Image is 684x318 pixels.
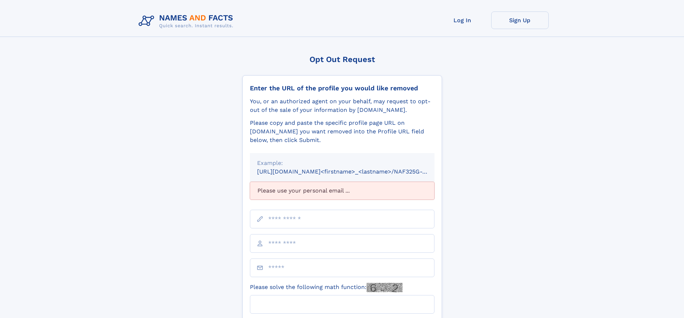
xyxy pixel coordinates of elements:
div: Opt Out Request [242,55,442,64]
div: Enter the URL of the profile you would like removed [250,84,434,92]
small: [URL][DOMAIN_NAME]<firstname>_<lastname>/NAF325G-xxxxxxxx [257,168,448,175]
img: Logo Names and Facts [136,11,239,31]
div: You, or an authorized agent on your behalf, may request to opt-out of the sale of your informatio... [250,97,434,114]
a: Log In [434,11,491,29]
a: Sign Up [491,11,549,29]
div: Please copy and paste the specific profile page URL on [DOMAIN_NAME] you want removed into the Pr... [250,119,434,144]
label: Please solve the following math function: [250,283,403,292]
div: Please use your personal email ... [250,182,434,200]
div: Example: [257,159,427,167]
